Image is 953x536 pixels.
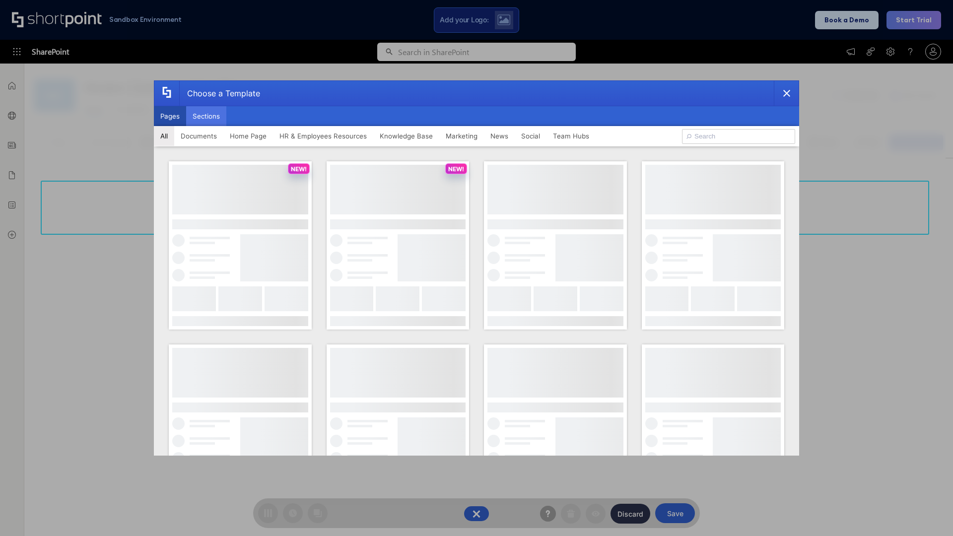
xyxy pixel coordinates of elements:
div: Choose a Template [179,81,260,106]
button: Social [515,126,546,146]
button: Marketing [439,126,484,146]
p: NEW! [291,165,307,173]
button: All [154,126,174,146]
button: Documents [174,126,223,146]
button: Sections [186,106,226,126]
button: Knowledge Base [373,126,439,146]
iframe: Chat Widget [903,488,953,536]
button: Team Hubs [546,126,596,146]
input: Search [682,129,795,144]
button: News [484,126,515,146]
p: NEW! [448,165,464,173]
button: Pages [154,106,186,126]
button: Home Page [223,126,273,146]
div: template selector [154,80,799,456]
button: HR & Employees Resources [273,126,373,146]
